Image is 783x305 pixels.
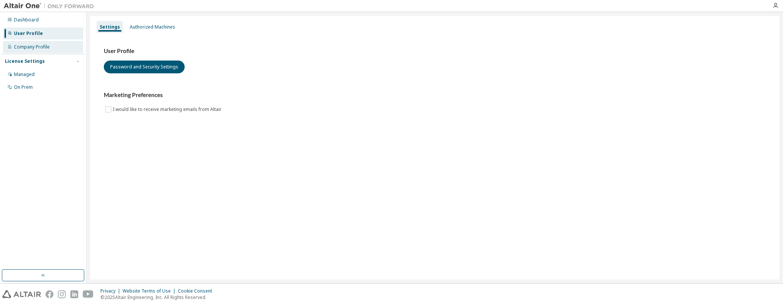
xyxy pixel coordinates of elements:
div: Website Terms of Use [123,288,178,294]
div: Managed [14,71,35,77]
h3: User Profile [104,47,766,55]
div: Settings [100,24,120,30]
img: Altair One [4,2,98,10]
img: altair_logo.svg [2,290,41,298]
p: © 2025 Altair Engineering, Inc. All Rights Reserved. [100,294,217,300]
div: Company Profile [14,44,50,50]
label: I would like to receive marketing emails from Altair [113,105,223,114]
div: Authorized Machines [130,24,175,30]
img: youtube.svg [83,290,94,298]
div: On Prem [14,84,33,90]
img: facebook.svg [46,290,53,298]
button: Password and Security Settings [104,61,185,73]
div: User Profile [14,30,43,36]
div: Dashboard [14,17,39,23]
h3: Marketing Preferences [104,91,766,99]
img: linkedin.svg [70,290,78,298]
div: Privacy [100,288,123,294]
img: instagram.svg [58,290,66,298]
div: License Settings [5,58,45,64]
div: Cookie Consent [178,288,217,294]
